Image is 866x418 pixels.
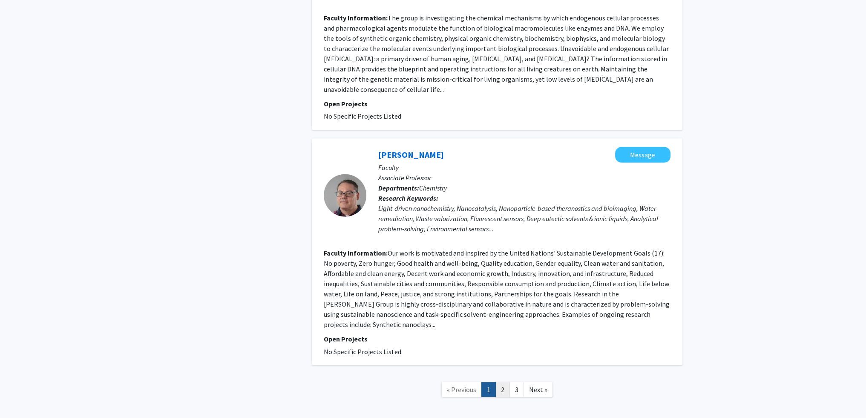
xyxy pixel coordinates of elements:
a: 1 [481,382,496,397]
button: Message Gary Baker [615,147,670,162]
b: Research Keywords: [378,194,438,202]
b: Faculty Information: [324,14,388,22]
span: « Previous [447,385,476,393]
nav: Page navigation [312,373,682,408]
a: [PERSON_NAME] [378,149,444,160]
p: Open Projects [324,99,670,109]
span: No Specific Projects Listed [324,112,401,120]
iframe: Chat [6,380,36,412]
a: 3 [509,382,524,397]
b: Faculty Information: [324,249,388,257]
p: Faculty [378,162,670,173]
a: 2 [495,382,510,397]
p: Open Projects [324,334,670,344]
fg-read-more: Our work is motivated and inspired by the United Nations' Sustainable Development Goals (17): No ... [324,249,670,329]
a: Next [524,382,553,397]
span: Chemistry [419,184,447,192]
b: Departments: [378,184,419,192]
span: No Specific Projects Listed [324,347,401,355]
fg-read-more: The group is investigating the chemical mechanisms by which endogenous cellular processes and pha... [324,14,669,94]
p: Associate Professor [378,173,670,183]
span: Next » [529,385,547,393]
div: Light-driven nanochemistry, Nanocatalysis, Nanoparticle-based theranostics and bioimaging, Water ... [378,203,670,234]
a: Previous Page [441,382,482,397]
